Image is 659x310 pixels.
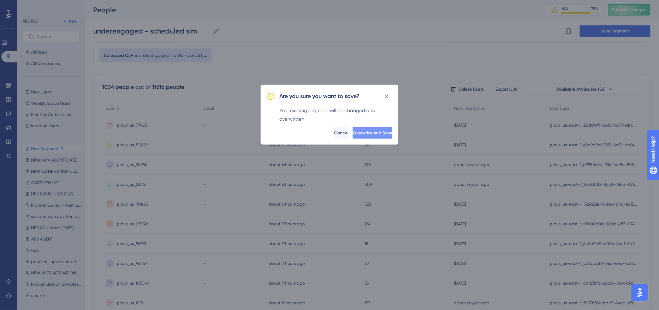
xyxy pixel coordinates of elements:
div: Your existing segment will be changed and overwritten. [279,106,392,123]
span: Cancel [334,130,349,136]
span: Need Help? [17,2,44,10]
span: Overwrite and Save [353,130,392,136]
iframe: UserGuiding AI Assistant Launcher [629,282,651,303]
h2: Are you sure you want to save? [279,92,360,101]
